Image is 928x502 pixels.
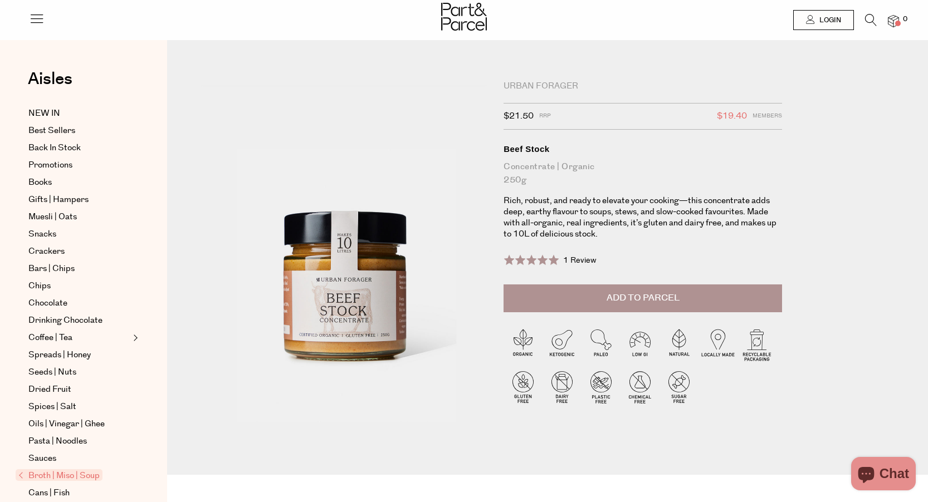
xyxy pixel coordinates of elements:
[753,109,782,124] span: Members
[130,331,138,344] button: Expand/Collapse Coffee | Tea
[28,245,130,258] a: Crackers
[28,348,91,362] span: Spreads | Honey
[28,262,75,275] span: Bars | Chips
[28,383,71,396] span: Dried Fruit
[737,325,776,364] img: P_P-ICONS-Live_Bec_V11_Recyclable_Packaging.svg
[28,400,76,414] span: Spices | Salt
[28,452,130,465] a: Sauces
[817,16,841,25] span: Login
[28,107,60,120] span: NEW IN
[28,297,130,310] a: Chocolate
[504,195,782,240] p: Rich, robust, and ready to elevate your cooking—this concentrate adds deep, earthy flavour to sou...
[28,366,76,379] span: Seeds | Nuts
[28,71,72,99] a: Aisles
[28,452,56,465] span: Sauces
[28,262,130,275] a: Bars | Chips
[888,15,899,27] a: 0
[28,67,72,91] span: Aisles
[504,81,782,92] div: Urban Forager
[504,160,782,187] div: Concentrate | Organic 250g
[660,325,699,364] img: P_P-ICONS-Live_Bec_V11_Natural.svg
[28,486,70,500] span: Cans | Fish
[16,469,102,481] span: Broth | Miso | Soup
[848,457,919,493] inbox-online-store-chat: Shopify online store chat
[28,107,130,120] a: NEW IN
[504,367,543,406] img: P_P-ICONS-Live_Bec_V11_Gluten_Free.svg
[660,367,699,406] img: P_P-ICONS-Live_Bec_V11_Sugar_Free.svg
[28,245,65,258] span: Crackers
[28,193,130,206] a: Gifts | Hampers
[28,417,105,431] span: Oils | Vinegar | Ghee
[582,325,621,364] img: P_P-ICONS-Live_Bec_V11_Paleo.svg
[563,255,597,266] span: 1 Review
[28,210,77,224] span: Muesli | Oats
[28,279,130,293] a: Chips
[28,279,51,293] span: Chips
[28,228,56,241] span: Snacks
[28,176,130,189] a: Books
[28,193,89,206] span: Gifts | Hampers
[504,144,782,155] div: Beef Stock
[900,14,910,24] span: 0
[607,292,680,304] span: Add to Parcel
[28,314,102,327] span: Drinking Chocolate
[539,109,551,124] span: RRP
[441,3,487,31] img: Part&Parcel
[28,417,130,431] a: Oils | Vinegar | Ghee
[28,366,130,379] a: Seeds | Nuts
[28,141,130,155] a: Back In Stock
[28,228,130,241] a: Snacks
[28,435,130,448] a: Pasta | Noodles
[504,109,534,124] span: $21.50
[28,486,130,500] a: Cans | Fish
[28,331,130,344] a: Coffee | Tea
[28,400,130,414] a: Spices | Salt
[28,159,72,172] span: Promotions
[201,85,487,422] img: Beef Stock
[28,141,81,155] span: Back In Stock
[28,314,130,327] a: Drinking Chocolate
[543,325,582,364] img: P_P-ICONS-Live_Bec_V11_Ketogenic.svg
[28,331,72,344] span: Coffee | Tea
[18,469,130,483] a: Broth | Miso | Soup
[28,124,75,137] span: Best Sellers
[28,159,130,172] a: Promotions
[28,210,130,224] a: Muesli | Oats
[699,325,737,364] img: P_P-ICONS-Live_Bec_V11_Locally_Made_2.svg
[28,297,67,310] span: Chocolate
[793,10,854,30] a: Login
[717,109,747,124] span: $19.40
[543,367,582,406] img: P_P-ICONS-Live_Bec_V11_Dairy_Free.svg
[28,124,130,137] a: Best Sellers
[28,176,52,189] span: Books
[28,435,87,448] span: Pasta | Noodles
[28,348,130,362] a: Spreads | Honey
[621,325,660,364] img: P_P-ICONS-Live_Bec_V11_Low_Gi.svg
[504,325,543,364] img: P_P-ICONS-Live_Bec_V11_Organic.svg
[504,284,782,312] button: Add to Parcel
[28,383,130,396] a: Dried Fruit
[582,367,621,406] img: P_P-ICONS-Live_Bec_V11_Plastic_Free.svg
[621,367,660,406] img: P_P-ICONS-Live_Bec_V11_Chemical_Free.svg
